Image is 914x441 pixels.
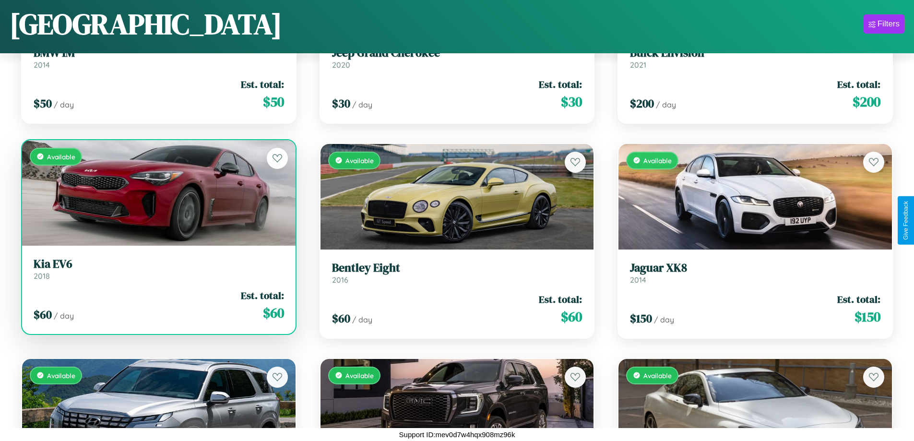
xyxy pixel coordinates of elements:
[332,261,582,275] h3: Bentley Eight
[34,95,52,111] span: $ 50
[855,307,880,326] span: $ 150
[630,310,652,326] span: $ 150
[332,46,582,70] a: Jeep Grand Cherokee2020
[853,92,880,111] span: $ 200
[47,371,75,380] span: Available
[47,153,75,161] span: Available
[345,371,374,380] span: Available
[54,311,74,321] span: / day
[34,257,284,271] h3: Kia EV6
[34,257,284,281] a: Kia EV62018
[643,156,672,165] span: Available
[630,275,646,285] span: 2014
[399,428,515,441] p: Support ID: mev0d7w4hqx908mz96k
[630,60,646,70] span: 2021
[561,92,582,111] span: $ 30
[345,156,374,165] span: Available
[332,261,582,285] a: Bentley Eight2016
[643,371,672,380] span: Available
[54,100,74,109] span: / day
[263,92,284,111] span: $ 50
[10,4,282,44] h1: [GEOGRAPHIC_DATA]
[241,77,284,91] span: Est. total:
[864,14,904,34] button: Filters
[34,271,50,281] span: 2018
[34,46,284,60] h3: BMW 1M
[332,95,350,111] span: $ 30
[630,261,880,275] h3: Jaguar XK8
[561,307,582,326] span: $ 60
[654,315,674,324] span: / day
[656,100,676,109] span: / day
[34,46,284,70] a: BMW 1M2014
[878,19,900,29] div: Filters
[630,46,880,70] a: Buick Envision2021
[630,46,880,60] h3: Buick Envision
[539,292,582,306] span: Est. total:
[902,201,909,240] div: Give Feedback
[332,310,350,326] span: $ 60
[332,60,350,70] span: 2020
[630,95,654,111] span: $ 200
[263,303,284,322] span: $ 60
[332,275,348,285] span: 2016
[352,100,372,109] span: / day
[630,261,880,285] a: Jaguar XK82014
[352,315,372,324] span: / day
[837,77,880,91] span: Est. total:
[539,77,582,91] span: Est. total:
[34,307,52,322] span: $ 60
[241,288,284,302] span: Est. total:
[837,292,880,306] span: Est. total:
[332,46,582,60] h3: Jeep Grand Cherokee
[34,60,50,70] span: 2014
